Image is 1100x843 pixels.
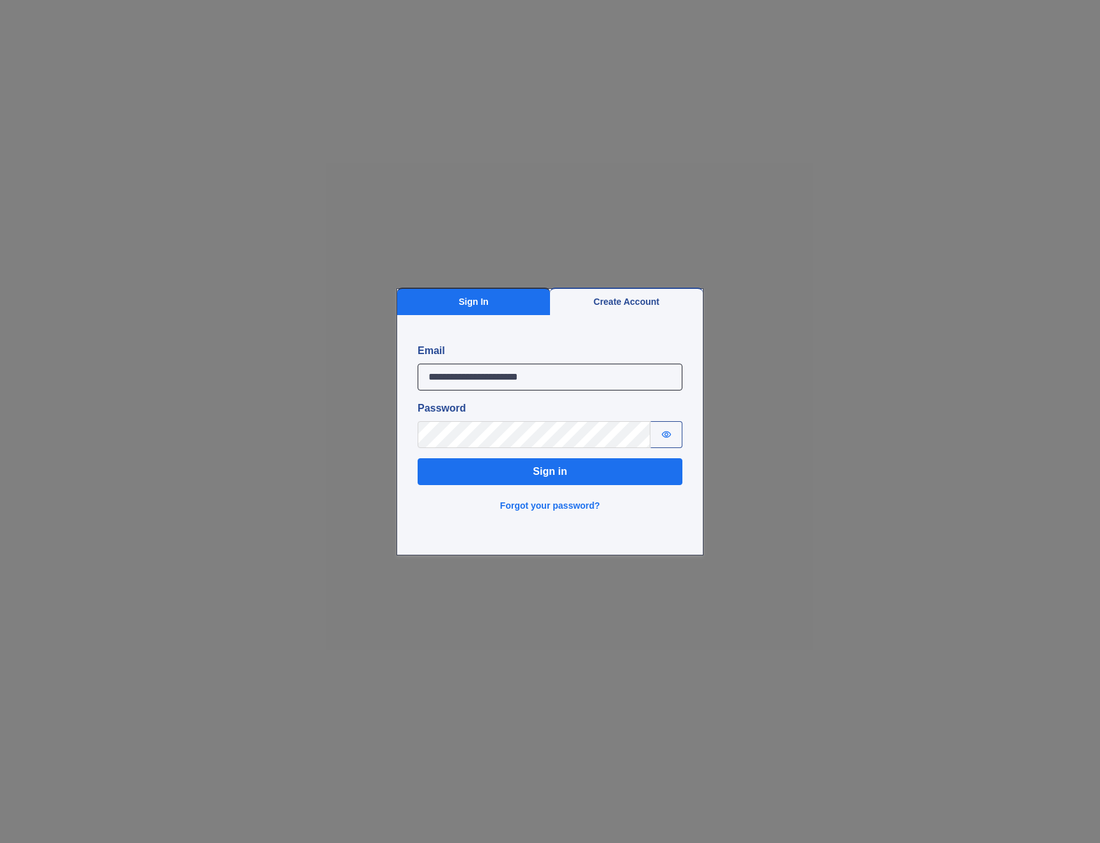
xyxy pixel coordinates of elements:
[650,421,682,448] button: Show password
[550,288,703,315] button: Create Account
[418,343,682,359] label: Email
[418,458,682,485] button: Sign in
[418,401,682,416] label: Password
[492,495,608,516] button: Forgot your password?
[397,288,550,315] button: Sign In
